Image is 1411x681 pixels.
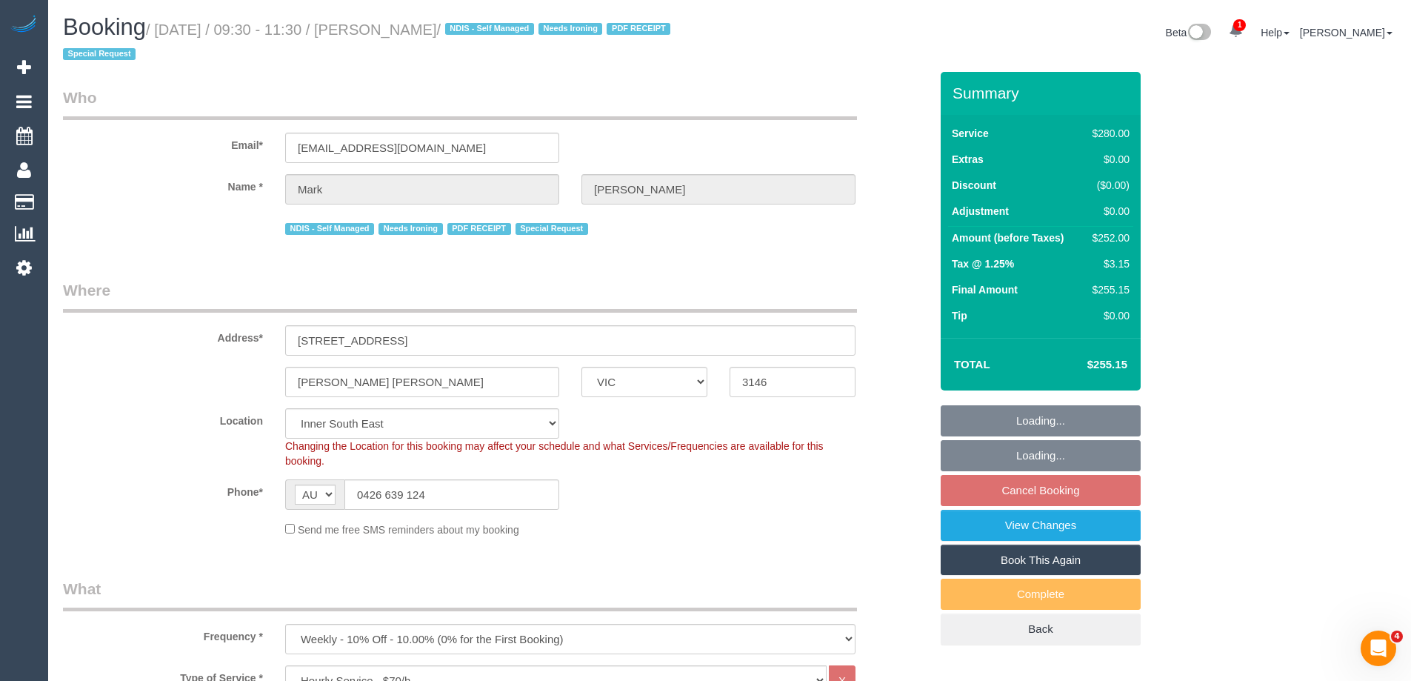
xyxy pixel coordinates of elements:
[63,87,857,120] legend: Who
[52,174,274,194] label: Name *
[1087,204,1130,219] div: $0.00
[1233,19,1246,31] span: 1
[378,223,443,235] span: Needs Ironing
[285,367,559,397] input: Suburb*
[953,84,1133,102] h3: Summary
[952,308,967,323] label: Tip
[1187,24,1211,43] img: New interface
[730,367,855,397] input: Post Code*
[941,614,1141,645] a: Back
[538,23,603,35] span: Needs Ironing
[952,152,984,167] label: Extras
[285,223,374,235] span: NDIS - Self Managed
[52,479,274,499] label: Phone*
[952,126,989,141] label: Service
[952,282,1018,297] label: Final Amount
[1043,359,1127,371] h4: $255.15
[1300,27,1392,39] a: [PERSON_NAME]
[52,624,274,644] label: Frequency *
[9,15,39,36] img: Automaid Logo
[1087,152,1130,167] div: $0.00
[52,408,274,428] label: Location
[1166,27,1212,39] a: Beta
[1087,256,1130,271] div: $3.15
[941,545,1141,576] a: Book This Again
[581,174,855,205] input: Last Name*
[285,133,559,163] input: Email*
[63,14,146,40] span: Booking
[52,133,274,153] label: Email*
[1087,178,1130,193] div: ($0.00)
[952,256,1014,271] label: Tax @ 1.25%
[285,174,559,205] input: First Name*
[298,524,519,536] span: Send me free SMS reminders about my booking
[285,440,824,467] span: Changing the Location for this booking may affect your schedule and what Services/Frequencies are...
[941,510,1141,541] a: View Changes
[952,230,1064,245] label: Amount (before Taxes)
[63,21,675,63] small: / [DATE] / 09:30 - 11:30 / [PERSON_NAME]
[1261,27,1290,39] a: Help
[1087,126,1130,141] div: $280.00
[1361,631,1396,666] iframe: Intercom live chat
[445,23,534,35] span: NDIS - Self Managed
[1087,230,1130,245] div: $252.00
[447,223,511,235] span: PDF RECEIPT
[63,578,857,611] legend: What
[63,48,136,60] span: Special Request
[52,325,274,345] label: Address*
[1391,631,1403,642] span: 4
[1221,15,1250,47] a: 1
[952,204,1009,219] label: Adjustment
[607,23,670,35] span: PDF RECEIPT
[516,223,588,235] span: Special Request
[954,358,990,371] strong: Total
[952,178,996,193] label: Discount
[1087,282,1130,297] div: $255.15
[63,279,857,313] legend: Where
[344,479,559,510] input: Phone*
[1087,308,1130,323] div: $0.00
